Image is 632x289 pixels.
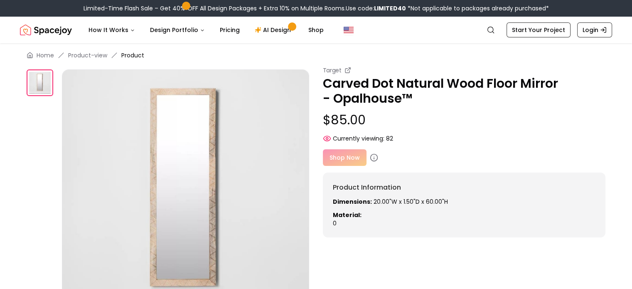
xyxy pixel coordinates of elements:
[37,51,54,59] a: Home
[84,4,549,12] div: Limited-Time Flash Sale – Get 40% OFF All Design Packages + Extra 10% on Multiple Rooms.
[406,4,549,12] span: *Not applicable to packages already purchased*
[344,25,354,35] img: United States
[323,76,606,106] p: Carved Dot Natural Wood Floor Mirror - Opalhouse™
[333,198,372,206] strong: Dimensions:
[577,22,612,37] a: Login
[374,4,406,12] b: LIMITED40
[27,51,605,59] nav: breadcrumb
[68,51,107,59] a: Product-view
[143,22,211,38] button: Design Portfolio
[20,22,72,38] a: Spacejoy
[333,134,384,143] span: Currently viewing:
[82,22,142,38] button: How It Works
[121,51,144,59] span: Product
[213,22,246,38] a: Pricing
[27,69,53,96] img: https://storage.googleapis.com/spacejoy-main/assets/5e83101a9932e900288488a5/image/GUEST_8cfa6188...
[323,66,342,74] small: Target
[333,211,361,219] strong: Material:
[333,198,596,206] p: 20.00"W x 1.50"D x 60.00"H
[333,198,596,227] div: 0
[248,22,300,38] a: AI Design
[20,17,612,43] nav: Global
[507,22,571,37] a: Start Your Project
[302,22,330,38] a: Shop
[386,134,393,143] span: 82
[20,22,72,38] img: Spacejoy Logo
[333,183,596,193] h6: Product Information
[82,22,330,38] nav: Main
[346,4,406,12] span: Use code:
[323,113,606,128] p: $85.00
